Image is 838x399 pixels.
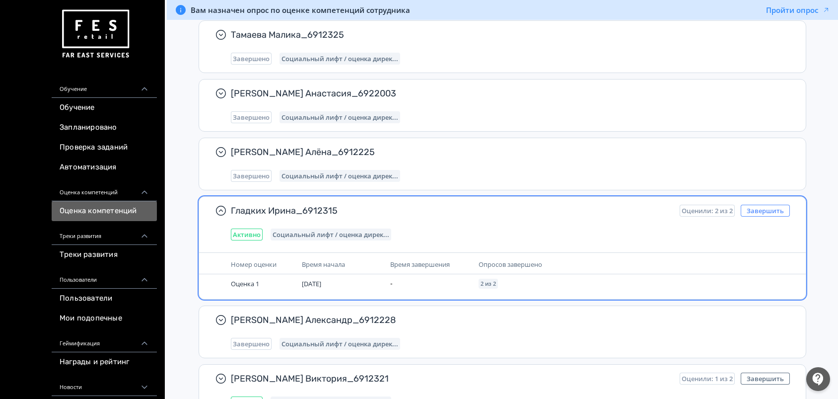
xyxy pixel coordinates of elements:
[52,201,157,221] a: Оценка компетенций
[281,113,398,121] span: Социальный лифт / оценка директора магазина
[191,5,410,15] span: Вам назначен опрос по оценке компетенций сотрудника
[231,279,259,288] span: Оценка 1
[233,55,270,63] span: Завершено
[52,352,157,372] a: Награды и рейтинг
[481,281,496,287] span: 2 из 2
[386,274,475,293] td: -
[233,231,261,239] span: Активно
[281,55,398,63] span: Социальный лифт / оценка директора магазина
[231,146,782,158] span: [PERSON_NAME] Алёна_6912225
[302,260,345,269] span: Время начала
[52,118,157,138] a: Запланировано
[233,340,270,348] span: Завершено
[52,177,157,201] div: Оценка компетенций
[231,29,782,41] span: Тамаева Малика_6912325
[766,5,830,15] button: Пройти опрос
[52,265,157,289] div: Пользователи
[273,231,389,239] span: Социальный лифт / оценка директора магазина
[52,138,157,158] a: Проверка заданий
[233,113,270,121] span: Завершено
[302,279,321,288] span: [DATE]
[281,340,398,348] span: Социальный лифт / оценка директора магазина
[281,172,398,180] span: Социальный лифт / оценка директора магазина
[52,98,157,118] a: Обучение
[479,260,542,269] span: Опросов завершено
[233,172,270,180] span: Завершено
[52,309,157,328] a: Мои подопечные
[231,373,672,385] span: [PERSON_NAME] Виктория_6912321
[52,74,157,98] div: Обучение
[390,260,450,269] span: Время завершения
[231,314,782,326] span: [PERSON_NAME] Александр_6912228
[52,372,157,396] div: Новости
[682,207,733,215] span: Оценили: 2 из 2
[231,260,277,269] span: Номер оценки
[231,87,782,99] span: [PERSON_NAME] Анастасия_6922003
[52,221,157,245] div: Треки развития
[52,289,157,309] a: Пользователи
[741,373,790,385] button: Завершить
[52,158,157,177] a: Автоматизация
[231,205,672,217] span: Гладких Ирина_6912315
[52,328,157,352] div: Геймификация
[60,6,131,62] img: https://files.teachbase.ru/system/account/57463/logo/medium-936fc5084dd2c598f50a98b9cbe0469a.png
[741,205,790,217] button: Завершить
[52,245,157,265] a: Треки развития
[682,375,733,383] span: Оценили: 1 из 2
